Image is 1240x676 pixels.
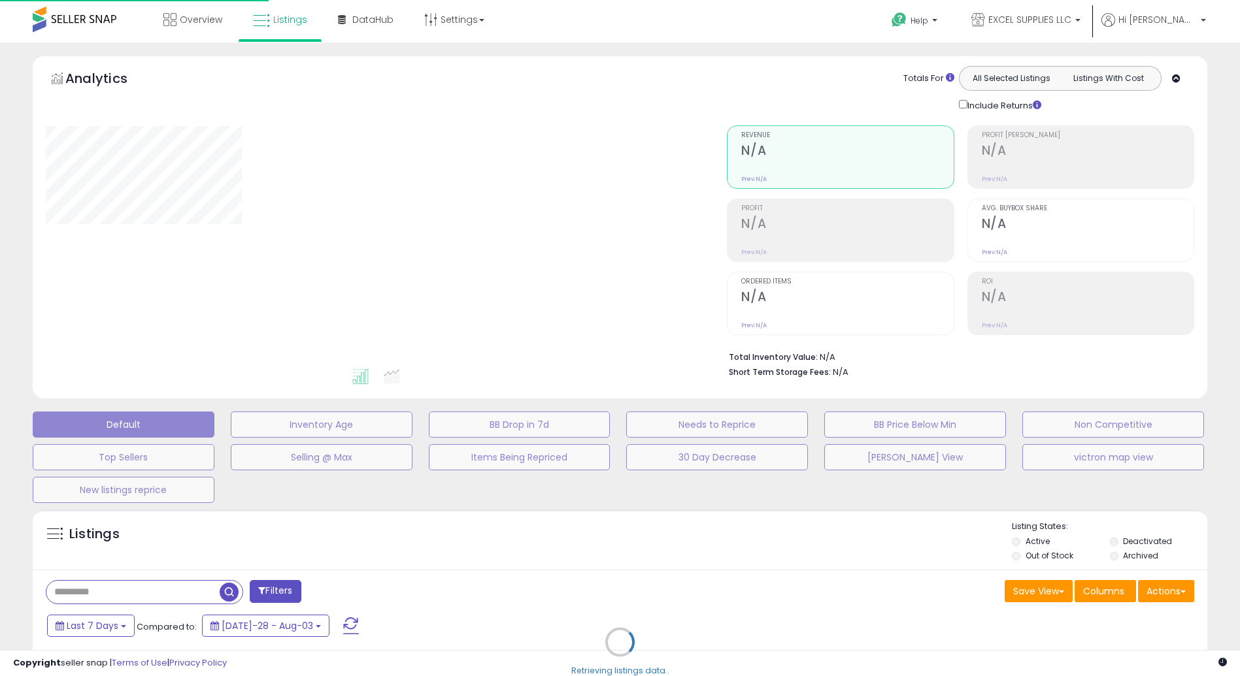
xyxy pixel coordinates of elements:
button: [PERSON_NAME] View [824,444,1006,470]
h2: N/A [982,289,1194,307]
button: victron map view [1022,444,1204,470]
span: Revenue [741,132,953,139]
span: Avg. Buybox Share [982,205,1194,212]
i: Get Help [891,12,907,28]
span: EXCEL SUPPLIES LLC [988,13,1071,26]
span: ROI [982,278,1194,285]
span: Help [911,15,928,26]
button: BB Price Below Min [824,411,1006,438]
b: Total Inventory Value: [729,351,818,362]
a: Hi [PERSON_NAME] [1101,13,1206,42]
h5: Analytics [65,69,153,91]
button: New listings reprice [33,477,214,503]
span: Profit [741,205,953,212]
button: BB Drop in 7d [429,411,611,438]
small: Prev: N/A [982,321,1007,329]
span: Overview [180,13,222,26]
span: N/A [833,366,848,378]
button: 30 Day Decrease [626,444,808,470]
button: Selling @ Max [231,444,412,470]
span: DataHub [352,13,394,26]
small: Prev: N/A [741,321,767,329]
small: Prev: N/A [982,248,1007,256]
b: Short Term Storage Fees: [729,366,831,378]
small: Prev: N/A [741,175,767,183]
button: All Selected Listings [963,70,1060,87]
span: Listings [273,13,307,26]
h2: N/A [741,289,953,307]
h2: N/A [741,216,953,234]
button: Inventory Age [231,411,412,438]
div: seller snap | | [13,657,227,669]
small: Prev: N/A [982,175,1007,183]
button: Needs to Reprice [626,411,808,438]
h2: N/A [741,143,953,161]
button: Items Being Repriced [429,444,611,470]
span: Hi [PERSON_NAME] [1118,13,1197,26]
a: Help [881,2,950,42]
h2: N/A [982,216,1194,234]
span: Ordered Items [741,278,953,285]
button: Listings With Cost [1060,70,1157,87]
div: Totals For [903,72,954,85]
button: Top Sellers [33,444,214,470]
h2: N/A [982,143,1194,161]
button: Default [33,411,214,438]
strong: Copyright [13,656,61,669]
div: Include Returns [949,97,1057,112]
small: Prev: N/A [741,248,767,256]
span: Profit [PERSON_NAME] [982,132,1194,139]
li: N/A [729,348,1184,364]
button: Non Competitive [1022,411,1204,438]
